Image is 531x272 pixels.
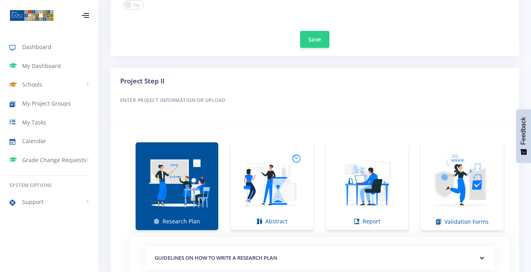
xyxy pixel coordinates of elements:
img: Abstract [237,147,307,217]
a: Abstract [231,142,313,230]
h5: GUIDELINES ON HOW TO WRITE A RESEARCH PLAN [155,254,485,262]
span: Support [22,198,43,206]
span: My Project Groups [22,99,71,108]
h6: System Options [9,182,89,189]
img: Report [332,147,402,217]
a: Report [326,142,408,230]
span: My Dashboard [22,62,61,70]
button: Feedback - Show survey [516,109,531,163]
span: Calendar [22,137,46,145]
span: Dashboard [22,43,51,51]
span: Feedback [520,117,527,145]
img: Research Plan [142,147,212,217]
span: My Tasks [22,118,46,127]
a: Research Plan [136,142,218,230]
span: Grade Change Requests [22,156,86,164]
h3: Project Step II [120,76,510,86]
h6: Enter Project Information or Upload [120,95,510,106]
img: ... [9,9,54,22]
img: Validation Forms [427,147,497,217]
a: Validation Forms [421,142,504,230]
button: Save [300,31,329,48]
span: Schools [22,80,42,89]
